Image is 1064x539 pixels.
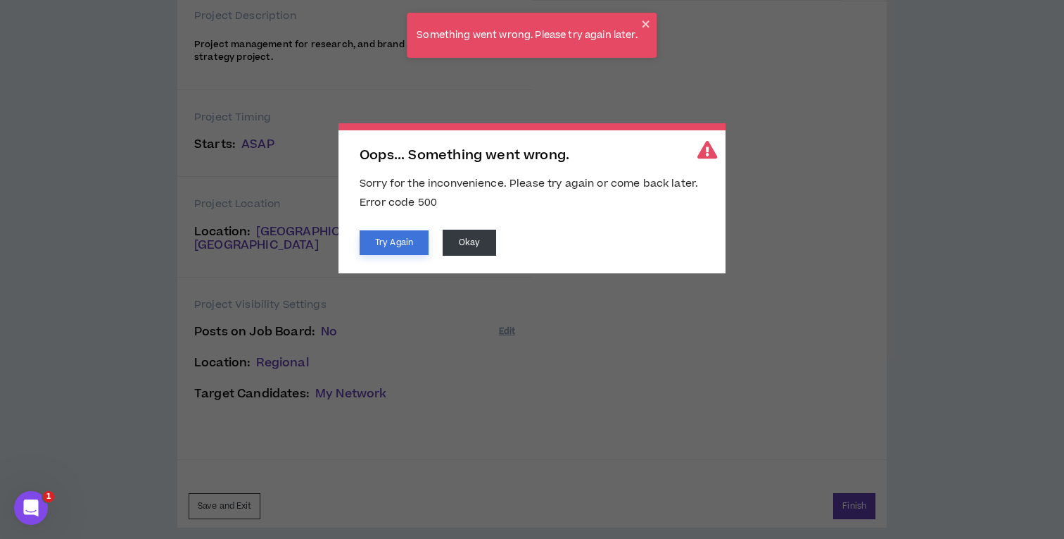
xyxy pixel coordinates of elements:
iframe: Intercom live chat [14,491,48,525]
button: Okay [443,230,496,256]
button: Try Again [360,230,429,255]
span: Sorry for the inconvenience. Please try again or come back later. Error code 500 [360,176,698,210]
button: close [642,18,652,30]
span: 1 [43,491,54,502]
h2: Oops... Something went wrong. [360,148,704,163]
div: Something went wrong. Please try again later. [412,24,641,47]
